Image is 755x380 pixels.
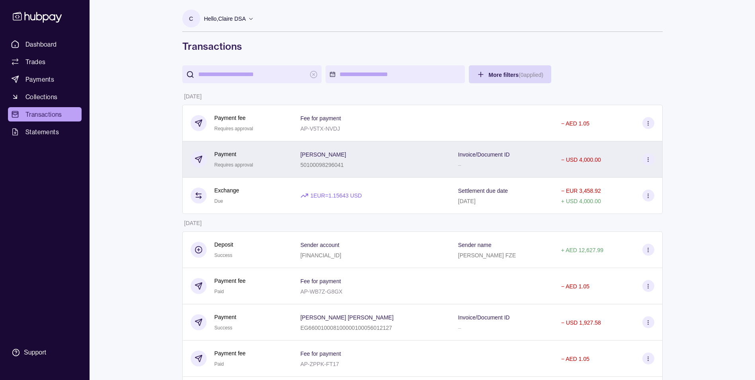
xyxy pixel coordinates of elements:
p: [DATE] [184,93,202,100]
p: − AED 1.05 [561,356,589,362]
p: – [458,325,461,331]
p: [PERSON_NAME] [300,151,346,158]
p: Fee for payment [300,115,341,121]
p: [PERSON_NAME] FZE [458,252,516,259]
span: Paid [215,289,224,294]
span: Collections [25,92,57,102]
p: Sender name [458,242,492,248]
h1: Transactions [182,40,663,53]
p: EG660010008100000100056012127 [300,325,392,331]
p: + USD 4,000.00 [561,198,601,204]
p: Payment [215,150,253,159]
span: Transactions [25,110,62,119]
p: AP-V5TX-NVDJ [300,125,340,132]
a: Trades [8,55,82,69]
p: AP-ZPPK-FT17 [300,361,339,367]
p: − USD 1,927.58 [561,319,601,326]
p: Fee for payment [300,278,341,284]
p: Invoice/Document ID [458,314,510,321]
p: Payment fee [215,349,246,358]
span: Requires approval [215,162,253,168]
p: − AED 1.05 [561,120,589,127]
p: − USD 4,000.00 [561,157,601,163]
span: Requires approval [215,126,253,131]
p: Sender account [300,242,339,248]
a: Payments [8,72,82,86]
button: More filters(0applied) [469,65,552,83]
p: Invoice/Document ID [458,151,510,158]
p: [PERSON_NAME] [PERSON_NAME] [300,314,394,321]
input: search [198,65,306,83]
div: Support [24,348,46,357]
p: [DATE] [184,220,202,226]
span: Due [215,198,223,204]
a: Statements [8,125,82,139]
p: Exchange [215,186,239,195]
span: Statements [25,127,59,137]
p: AP-WB7Z-G8GX [300,288,343,295]
p: Fee for payment [300,351,341,357]
span: Paid [215,361,224,367]
p: – [458,162,461,168]
p: 1 EUR = 1.15643 USD [310,191,362,200]
p: − EUR 3,458.92 [561,188,601,194]
a: Dashboard [8,37,82,51]
p: 50100098296041 [300,162,344,168]
p: Deposit [215,240,233,249]
p: Payment [215,313,236,321]
p: Settlement due date [458,188,508,194]
p: Hello, Claire DSA [204,14,246,23]
p: C [189,14,193,23]
a: Support [8,344,82,361]
p: [DATE] [458,198,476,204]
span: Dashboard [25,39,57,49]
span: Trades [25,57,45,67]
p: Payment fee [215,276,246,285]
p: − AED 1.05 [561,283,589,290]
p: ( 0 applied) [519,72,543,78]
a: Transactions [8,107,82,121]
p: + AED 12,627.99 [561,247,603,253]
span: Success [215,253,232,258]
span: Payments [25,74,54,84]
p: Payment fee [215,114,253,122]
a: Collections [8,90,82,104]
span: Success [215,325,232,331]
p: [FINANCIAL_ID] [300,252,341,259]
span: More filters [489,72,544,78]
